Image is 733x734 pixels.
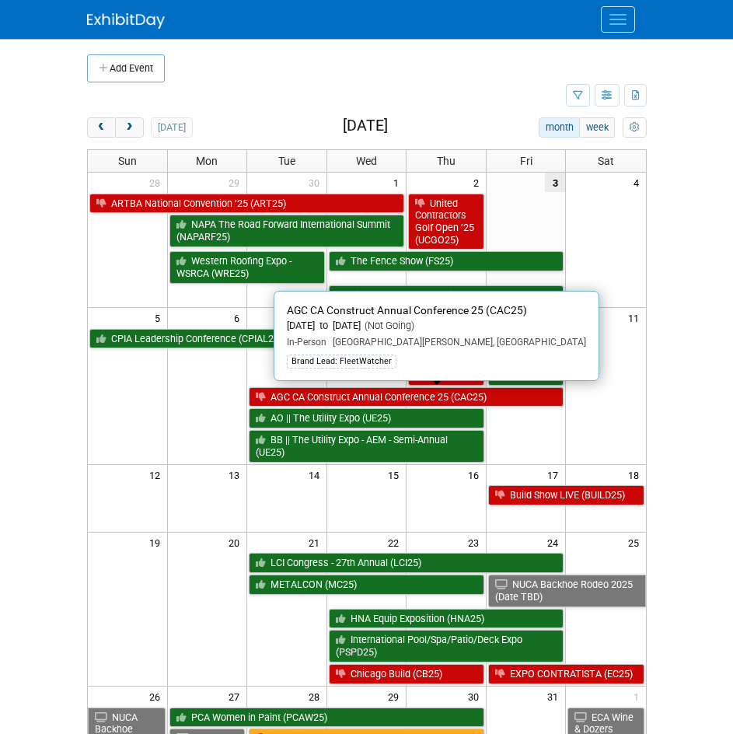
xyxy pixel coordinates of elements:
[343,117,388,135] h2: [DATE]
[632,173,646,192] span: 4
[169,708,484,728] a: PCA Women in Paint (PCAW25)
[87,54,165,82] button: Add Event
[326,337,586,348] span: [GEOGRAPHIC_DATA][PERSON_NAME], [GEOGRAPHIC_DATA]
[361,320,414,331] span: (Not Going)
[601,6,635,33] button: Menu
[466,687,486,706] span: 30
[169,251,325,283] a: Western Roofing Expo - WSRCA (WRE25)
[627,308,646,327] span: 11
[386,687,406,706] span: 29
[249,553,564,573] a: LCI Congress - 27th Annual (LCI25)
[546,533,565,552] span: 24
[356,155,377,167] span: Wed
[307,687,326,706] span: 28
[115,117,144,138] button: next
[169,215,405,246] a: NAPA The Road Forward International Summit (NAPARF25)
[392,173,406,192] span: 1
[466,533,486,552] span: 23
[153,308,167,327] span: 5
[151,117,192,138] button: [DATE]
[307,533,326,552] span: 21
[329,251,564,271] a: The Fence Show (FS25)
[329,664,484,684] a: Chicago Build (CB25)
[227,465,246,484] span: 13
[118,155,137,167] span: Sun
[249,387,564,407] a: AGC CA Construct Annual Conference 25 (CAC25)
[539,117,580,138] button: month
[488,485,644,505] a: Build Show LIVE (BUILD25)
[386,533,406,552] span: 22
[579,117,615,138] button: week
[287,320,586,333] div: [DATE] to [DATE]
[148,173,167,192] span: 28
[287,355,396,369] div: Brand Lead: FleetWatcher
[329,609,564,629] a: HNA Equip Exposition (HNA25)
[227,533,246,552] span: 20
[307,173,326,192] span: 30
[249,430,484,462] a: BB || The Utility Expo - AEM - Semi-Annual (UE25)
[488,664,644,684] a: EXPO CONTRATISTA (EC25)
[89,194,405,214] a: ARTBA National Convention ’25 (ART25)
[466,465,486,484] span: 16
[545,173,565,192] span: 3
[386,465,406,484] span: 15
[148,533,167,552] span: 19
[87,13,165,29] img: ExhibitDay
[546,465,565,484] span: 17
[307,465,326,484] span: 14
[287,304,527,316] span: AGC CA Construct Annual Conference 25 (CAC25)
[627,533,646,552] span: 25
[520,155,532,167] span: Fri
[249,575,484,595] a: METALCON (MC25)
[278,155,295,167] span: Tue
[627,465,646,484] span: 18
[488,575,646,606] a: NUCA Backhoe Rodeo 2025 (Date TBD)
[546,687,565,706] span: 31
[598,155,614,167] span: Sat
[437,155,456,167] span: Thu
[287,337,326,348] span: In-Person
[87,117,116,138] button: prev
[148,687,167,706] span: 26
[408,194,484,250] a: United Contractors Golf Open ’25 (UCGO25)
[227,687,246,706] span: 27
[632,687,646,706] span: 1
[249,408,484,428] a: AO || The Utility Expo (UE25)
[227,173,246,192] span: 29
[89,329,325,349] a: CPIA Leadership Conference (CPIAL25)
[196,155,218,167] span: Mon
[623,117,646,138] button: myCustomButton
[329,630,564,662] a: International Pool/Spa/Patio/Deck Expo (PSPD25)
[148,465,167,484] span: 12
[232,308,246,327] span: 6
[630,123,640,133] i: Personalize Calendar
[472,173,486,192] span: 2
[329,285,564,306] a: Tilt-Up Annual Convention & Expo (TCA25)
